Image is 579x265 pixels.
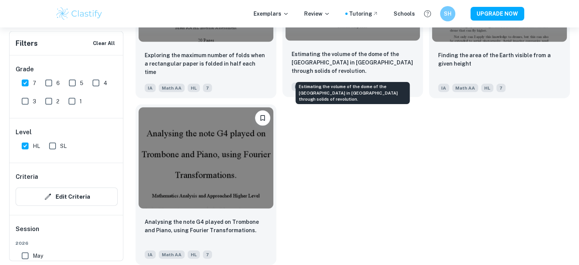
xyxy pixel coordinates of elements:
span: Math AA [452,84,478,92]
p: Exemplars [254,10,289,18]
p: Review [304,10,330,18]
div: Estimating the volume of the dome of the [GEOGRAPHIC_DATA] in [GEOGRAPHIC_DATA] through solids of... [295,82,410,104]
span: 5 [80,79,83,87]
span: 7 [496,84,506,92]
span: IA [438,84,449,92]
span: IA [145,84,156,92]
span: Math AA [159,84,185,92]
h6: Level [16,128,118,137]
h6: Session [16,225,118,240]
span: May [33,252,43,260]
a: Tutoring [349,10,378,18]
a: Schools [394,10,415,18]
button: UPGRADE NOW [471,7,524,21]
h6: Criteria [16,172,38,181]
span: HL [188,84,200,92]
span: HL [481,84,493,92]
span: SL [60,142,67,150]
span: HL [188,251,200,259]
p: Finding the area of the Earth visible from a given height [438,51,561,68]
p: Estimating the volume of the dome of the St. Isaac’s Cathedral in St. Petersburg through solids o... [292,50,414,75]
span: 7 [203,251,212,259]
span: 4 [104,79,107,87]
span: HL [33,142,40,150]
p: Exploring the maximum number of folds when a rectangular paper is folded in half each time [145,51,267,76]
span: 2 [56,97,59,106]
img: Clastify logo [55,6,104,21]
a: BookmarkAnalysing the note G4 played on Trombone and Piano, using Fourier Transformations.IAMath ... [136,104,276,265]
span: 2026 [16,240,118,247]
h6: SH [443,10,452,18]
img: Math AA IA example thumbnail: Analysing the note G4 played on Trombone [139,108,273,209]
button: Help and Feedback [421,7,434,20]
span: 1 [80,97,82,106]
p: Analysing the note G4 played on Trombone and Piano, using Fourier Transformations. [145,218,267,234]
button: Edit Criteria [16,188,118,206]
span: 7 [203,84,212,92]
h6: Filters [16,38,38,49]
span: IA [145,251,156,259]
button: Bookmark [255,111,270,126]
span: Math AA [159,251,185,259]
h6: Grade [16,65,118,74]
span: IA [292,83,303,91]
button: SH [440,6,455,21]
span: 7 [33,79,36,87]
span: 6 [56,79,60,87]
span: 3 [33,97,36,106]
button: Clear All [91,38,117,49]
